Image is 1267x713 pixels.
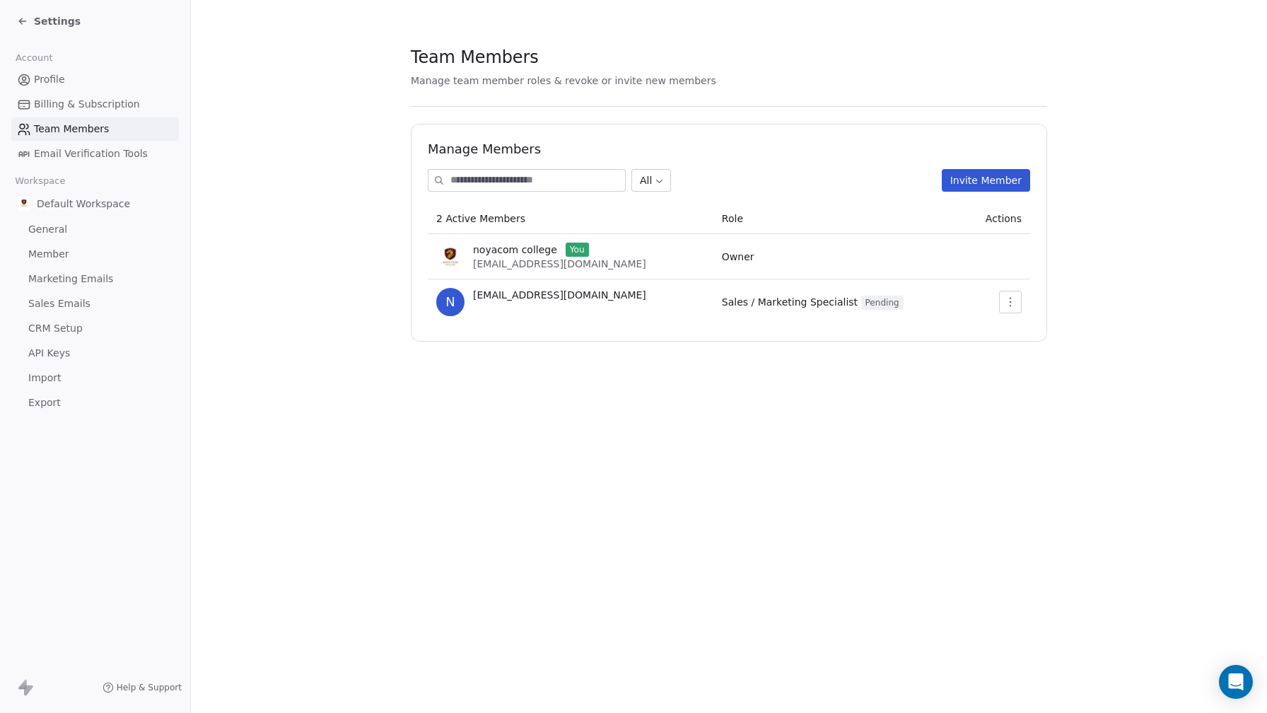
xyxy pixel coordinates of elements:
[34,122,109,137] span: Team Members
[473,243,557,257] span: noyacom college
[28,395,61,410] span: Export
[722,296,904,308] span: Sales / Marketing Specialist
[11,342,179,365] a: API Keys
[9,47,59,69] span: Account
[28,321,83,336] span: CRM Setup
[17,197,31,211] img: %C3%97%C2%9C%C3%97%C2%95%C3%97%C2%92%C3%97%C2%95%20%C3%97%C2%9E%C3%97%C2%9B%C3%97%C2%9C%C3%97%C2%...
[28,371,61,386] span: Import
[28,296,90,311] span: Sales Emails
[28,272,113,286] span: Marketing Emails
[117,682,182,693] span: Help & Support
[103,682,182,693] a: Help & Support
[722,251,754,262] span: Owner
[11,366,179,390] a: Import
[9,170,71,192] span: Workspace
[11,142,179,166] a: Email Verification Tools
[11,267,179,291] a: Marketing Emails
[436,213,525,224] span: 2 Active Members
[722,213,743,224] span: Role
[34,72,65,87] span: Profile
[436,288,465,316] span: n
[28,346,70,361] span: API Keys
[411,75,716,86] span: Manage team member roles & revoke or invite new members
[11,117,179,141] a: Team Members
[11,317,179,340] a: CRM Setup
[11,292,179,315] a: Sales Emails
[34,97,140,112] span: Billing & Subscription
[11,93,179,116] a: Billing & Subscription
[34,146,148,161] span: Email Verification Tools
[11,68,179,91] a: Profile
[986,213,1022,224] span: Actions
[17,14,81,28] a: Settings
[28,222,67,237] span: General
[436,243,465,271] img: 61_Mu5412PZrHGsMZ1Lg8uaK3Lsny0e20o7fywJpFG0
[428,141,1030,158] h1: Manage Members
[473,258,646,269] span: [EMAIL_ADDRESS][DOMAIN_NAME]
[473,288,646,302] span: [EMAIL_ADDRESS][DOMAIN_NAME]
[11,243,179,266] a: Member
[11,218,179,241] a: General
[28,247,69,262] span: Member
[942,169,1030,192] button: Invite Member
[566,243,589,257] span: You
[411,47,539,68] span: Team Members
[861,296,904,310] span: Pending
[34,14,81,28] span: Settings
[37,197,130,211] span: Default Workspace
[11,391,179,415] a: Export
[1219,665,1253,699] div: Open Intercom Messenger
